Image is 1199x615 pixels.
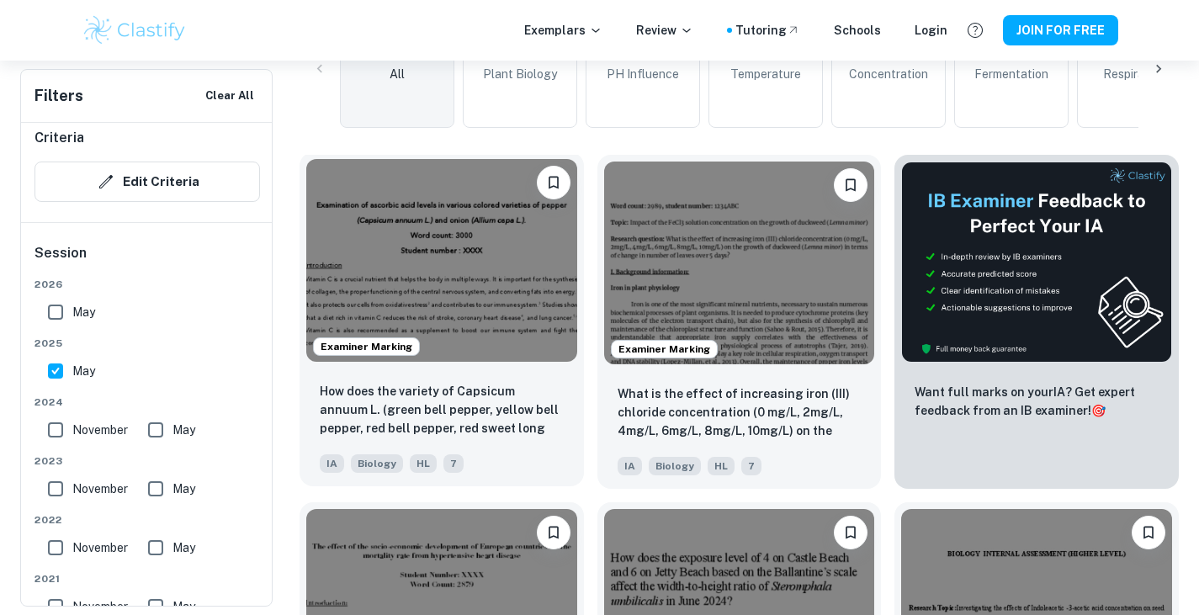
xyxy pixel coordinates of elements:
[834,168,867,202] button: Please log in to bookmark exemplars
[974,65,1048,83] span: Fermentation
[708,457,735,475] span: HL
[618,457,642,475] span: IA
[604,162,875,364] img: Biology IA example thumbnail: What is the effect of increasing iron (I
[82,13,188,47] img: Clastify logo
[34,243,260,277] h6: Session
[649,457,701,475] span: Biology
[636,21,693,40] p: Review
[1103,65,1165,83] span: Respiration
[172,480,195,498] span: May
[537,516,570,549] button: Please log in to bookmark exemplars
[849,65,928,83] span: Concentration
[1003,15,1118,45] button: JOIN FOR FREE
[618,384,862,442] p: What is the effect of increasing iron (III) chloride concentration (0 mg/L, 2mg/L, 4mg/L, 6mg/L, ...
[172,421,195,439] span: May
[34,512,260,528] span: 2022
[390,65,405,83] span: All
[72,421,128,439] span: November
[320,382,564,439] p: How does the variety of Capsicum annuum L. (green bell pepper, yellow bell pepper, red bell peppe...
[72,303,95,321] span: May
[34,84,83,108] h6: Filters
[834,516,867,549] button: Please log in to bookmark exemplars
[1132,516,1165,549] button: Please log in to bookmark exemplars
[314,339,419,354] span: Examiner Marking
[34,162,260,202] button: Edit Criteria
[735,21,800,40] a: Tutoring
[34,277,260,292] span: 2026
[300,155,584,489] a: Examiner MarkingPlease log in to bookmark exemplarsHow does the variety of Capsicum annuum L. (gr...
[72,538,128,557] span: November
[172,538,195,557] span: May
[201,83,258,109] button: Clear All
[34,336,260,351] span: 2025
[1091,404,1106,417] span: 🎯
[306,159,577,362] img: Biology IA example thumbnail: How does the variety of Capsicum annuum
[34,571,260,586] span: 2021
[320,454,344,473] span: IA
[607,65,679,83] span: pH Influence
[537,166,570,199] button: Please log in to bookmark exemplars
[72,480,128,498] span: November
[730,65,801,83] span: Temperature
[34,453,260,469] span: 2023
[443,454,464,473] span: 7
[351,454,403,473] span: Biology
[612,342,717,357] span: Examiner Marking
[597,155,882,489] a: Examiner MarkingPlease log in to bookmark exemplarsWhat is the effect of increasing iron (III) ch...
[34,395,260,410] span: 2024
[483,65,557,83] span: Plant Biology
[901,162,1172,363] img: Thumbnail
[915,383,1159,420] p: Want full marks on your IA ? Get expert feedback from an IB examiner!
[524,21,602,40] p: Exemplars
[834,21,881,40] a: Schools
[741,457,761,475] span: 7
[72,362,95,380] span: May
[961,16,989,45] button: Help and Feedback
[410,454,437,473] span: HL
[894,155,1179,489] a: ThumbnailWant full marks on yourIA? Get expert feedback from an IB examiner!
[34,128,84,148] h6: Criteria
[915,21,947,40] a: Login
